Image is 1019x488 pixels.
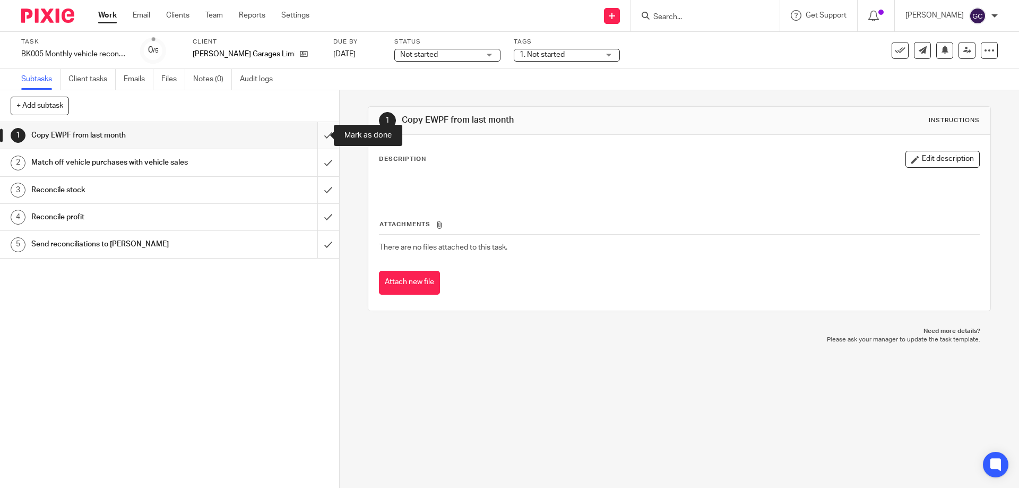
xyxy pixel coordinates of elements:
[378,336,980,344] p: Please ask your manager to update the task template.
[379,155,426,164] p: Description
[905,10,964,21] p: [PERSON_NAME]
[402,115,702,126] h1: Copy EWPF from last month
[31,155,215,170] h1: Match off vehicle purchases with vehicle sales
[240,69,281,90] a: Audit logs
[400,51,438,58] span: Not started
[905,151,980,168] button: Edit description
[11,128,25,143] div: 1
[806,12,847,19] span: Get Support
[133,10,150,21] a: Email
[166,10,189,21] a: Clients
[21,8,74,23] img: Pixie
[205,10,223,21] a: Team
[161,69,185,90] a: Files
[11,237,25,252] div: 5
[21,38,127,46] label: Task
[11,156,25,170] div: 2
[929,116,980,125] div: Instructions
[379,271,440,295] button: Attach new file
[378,327,980,336] p: Need more details?
[98,10,117,21] a: Work
[21,49,127,59] div: BK005 Monthly vehicle reconciliation
[193,49,295,59] p: [PERSON_NAME] Garages Limited
[11,97,69,115] button: + Add subtask
[31,182,215,198] h1: Reconcile stock
[514,38,620,46] label: Tags
[379,221,430,227] span: Attachments
[193,38,320,46] label: Client
[333,38,381,46] label: Due by
[281,10,309,21] a: Settings
[239,10,265,21] a: Reports
[520,51,565,58] span: 1. Not started
[153,48,159,54] small: /5
[21,69,61,90] a: Subtasks
[11,183,25,198] div: 3
[394,38,500,46] label: Status
[31,127,215,143] h1: Copy EWPF from last month
[148,44,159,56] div: 0
[68,69,116,90] a: Client tasks
[124,69,153,90] a: Emails
[193,69,232,90] a: Notes (0)
[652,13,748,22] input: Search
[969,7,986,24] img: svg%3E
[11,210,25,225] div: 4
[31,236,215,252] h1: Send reconciliations to [PERSON_NAME]
[31,209,215,225] h1: Reconcile profit
[333,50,356,58] span: [DATE]
[379,244,507,251] span: There are no files attached to this task.
[379,112,396,129] div: 1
